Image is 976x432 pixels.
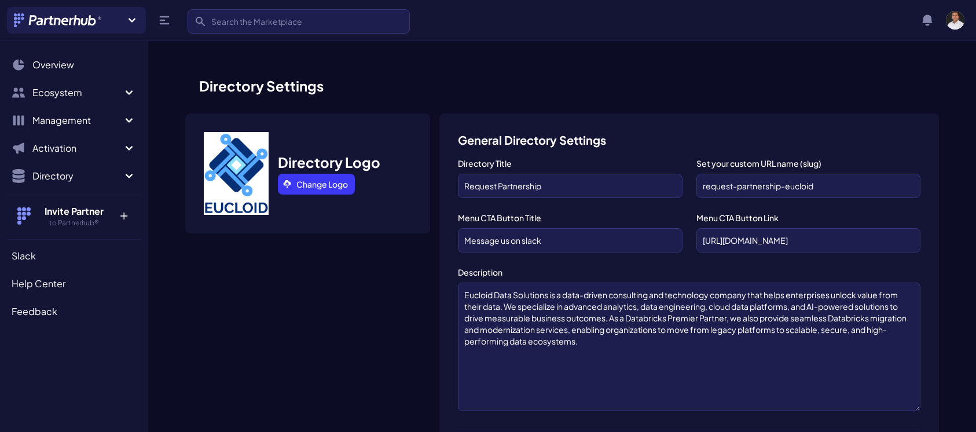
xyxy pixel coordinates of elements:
button: Invite Partner to Partnerhub® + [7,195,141,237]
a: Feedback [7,300,141,323]
label: Menu CTA Button Title [458,212,682,224]
span: Slack [12,249,36,263]
button: Management [7,109,141,132]
input: partnerhub-partners [696,174,920,198]
label: Set your custom URL name (slug) [696,158,920,169]
label: Description [458,266,920,278]
textarea: Eucloid Data Solutions is a data-driven consulting and technology company that helps enterprises ... [458,283,920,411]
h3: Directory Logo [278,153,380,171]
label: Menu CTA Button Link [696,212,920,224]
span: Feedback [12,305,57,318]
span: Activation [32,141,122,155]
img: Partnerhub® Logo [14,13,102,27]
h5: to Partnerhub® [36,218,111,228]
a: Help Center [7,272,141,295]
img: Jese picture [204,132,269,215]
p: + [111,204,136,223]
img: user photo [946,11,964,30]
button: Ecosystem [7,81,141,104]
span: Directory [32,169,122,183]
button: Activation [7,137,141,160]
input: Partnerhub® Directory [458,174,682,198]
span: Overview [32,58,74,72]
h4: Invite Partner [36,204,111,218]
h1: Directory Settings [185,76,939,95]
input: Search the Marketplace [188,9,410,34]
span: Management [32,114,122,127]
h3: General Directory Settings [458,132,920,148]
span: Ecosystem [32,86,122,100]
a: Overview [7,53,141,76]
span: Help Center [12,277,65,291]
input: Join Us [458,228,682,252]
a: Slack [7,244,141,268]
label: Directory Title [458,158,682,169]
input: partnerhub.app/register [696,228,920,252]
a: Change Logo [278,174,355,195]
button: Directory [7,164,141,188]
